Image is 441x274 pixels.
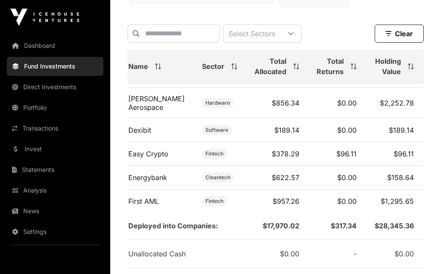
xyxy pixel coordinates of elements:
a: Analysis [7,181,103,200]
span: Total Returns [317,56,344,77]
a: Settings [7,222,103,241]
td: $17,970.02 [246,212,308,240]
span: Hardware [205,100,230,106]
td: $957.26 [246,190,308,213]
a: Easy Crypto [128,149,168,158]
a: First AML [128,197,159,205]
div: Select Sectors [224,25,280,42]
td: $1,295.65 [365,190,422,213]
td: $378.29 [246,142,308,166]
span: Software [205,127,228,134]
span: Name [128,61,148,72]
a: Transactions [7,119,103,138]
a: Invest [7,140,103,159]
a: [PERSON_NAME] Aerospace [128,94,185,112]
span: $0.00 [394,249,414,258]
td: $2,252.78 [365,88,422,118]
td: $96.11 [365,142,422,166]
button: Clear [375,25,424,43]
a: Direct Investments [7,78,103,97]
span: - [354,249,357,258]
span: $0.00 [280,249,299,258]
td: $856.34 [246,88,308,118]
span: Unallocated Cash [128,249,186,258]
span: Sector [202,61,224,72]
a: Energybank [128,173,167,182]
img: Icehouse Ventures Logo [10,9,79,26]
a: Portfolio [7,98,103,117]
iframe: Chat Widget [398,233,441,274]
td: Deployed into Companies: [120,212,246,240]
td: $0.00 [308,166,365,190]
span: Cleantech [205,174,230,181]
span: Fintech [205,198,224,205]
td: $189.14 [365,118,422,142]
td: $158.64 [365,166,422,190]
td: $0.00 [308,88,365,118]
a: Statements [7,160,103,179]
a: News [7,202,103,221]
td: $96.11 [308,142,365,166]
td: $189.14 [246,118,308,142]
a: Dexibit [128,126,151,134]
a: Dashboard [7,36,103,55]
td: $28,345.36 [365,212,422,240]
td: $0.00 [308,190,365,213]
td: $622.57 [246,166,308,190]
span: Fintech [205,150,224,157]
td: $317.34 [308,212,365,240]
span: Holding Value [374,56,401,77]
td: $0.00 [308,118,365,142]
span: Total Allocated [255,56,286,77]
a: Fund Investments [7,57,103,76]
